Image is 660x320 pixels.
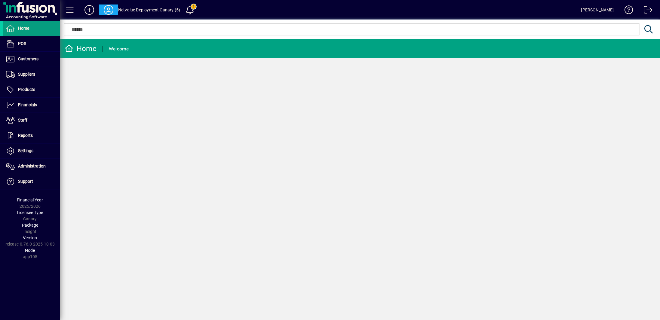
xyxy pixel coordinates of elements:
span: Financial Year [17,198,43,202]
a: Customers [3,52,60,67]
div: [PERSON_NAME] [581,5,614,15]
span: Staff [18,118,27,122]
a: Logout [639,1,652,21]
span: Settings [18,148,33,153]
a: Suppliers [3,67,60,82]
span: Version [23,235,37,240]
span: Administration [18,164,46,168]
a: Financials [3,98,60,113]
div: Netvalue Deployment Canary (5) [118,5,180,15]
a: Administration [3,159,60,174]
span: Package [22,223,38,228]
span: Suppliers [18,72,35,77]
button: Profile [99,5,118,15]
span: POS [18,41,26,46]
a: Support [3,174,60,189]
span: Node [25,248,35,253]
button: Add [80,5,99,15]
a: Settings [3,143,60,158]
span: Reports [18,133,33,138]
a: Reports [3,128,60,143]
span: Financials [18,102,37,107]
div: Home [65,44,97,53]
a: Knowledge Base [620,1,633,21]
a: Products [3,82,60,97]
span: Customers [18,56,38,61]
span: Home [18,26,29,31]
a: POS [3,36,60,51]
span: Support [18,179,33,184]
a: Staff [3,113,60,128]
span: Licensee Type [17,210,43,215]
span: Products [18,87,35,92]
